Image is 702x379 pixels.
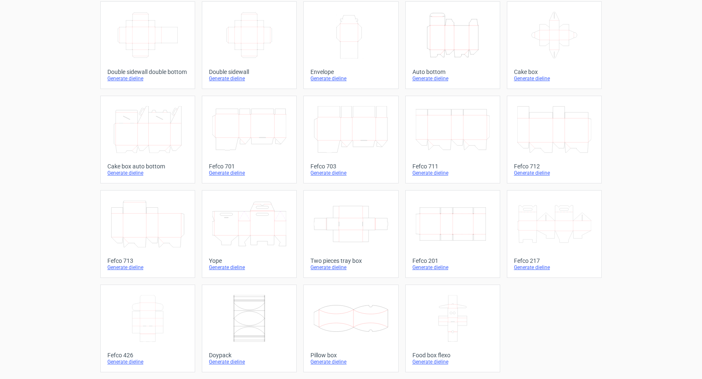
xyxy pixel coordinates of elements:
[405,285,500,372] a: Food box flexoGenerate dieline
[514,69,595,75] div: Cake box
[107,69,188,75] div: Double sidewall double bottom
[303,96,398,183] a: Fefco 703Generate dieline
[209,163,290,170] div: Fefco 701
[310,170,391,176] div: Generate dieline
[412,359,493,365] div: Generate dieline
[107,257,188,264] div: Fefco 713
[100,190,195,278] a: Fefco 713Generate dieline
[209,352,290,359] div: Doypack
[202,190,297,278] a: YopeGenerate dieline
[303,190,398,278] a: Two pieces tray boxGenerate dieline
[405,190,500,278] a: Fefco 201Generate dieline
[209,170,290,176] div: Generate dieline
[507,96,602,183] a: Fefco 712Generate dieline
[303,1,398,89] a: EnvelopeGenerate dieline
[310,352,391,359] div: Pillow box
[107,359,188,365] div: Generate dieline
[310,75,391,82] div: Generate dieline
[310,264,391,271] div: Generate dieline
[209,359,290,365] div: Generate dieline
[107,75,188,82] div: Generate dieline
[209,75,290,82] div: Generate dieline
[514,75,595,82] div: Generate dieline
[107,170,188,176] div: Generate dieline
[209,257,290,264] div: Yope
[100,1,195,89] a: Double sidewall double bottomGenerate dieline
[310,359,391,365] div: Generate dieline
[514,257,595,264] div: Fefco 217
[412,170,493,176] div: Generate dieline
[202,96,297,183] a: Fefco 701Generate dieline
[310,163,391,170] div: Fefco 703
[107,163,188,170] div: Cake box auto bottom
[412,264,493,271] div: Generate dieline
[507,1,602,89] a: Cake boxGenerate dieline
[310,69,391,75] div: Envelope
[412,163,493,170] div: Fefco 711
[507,190,602,278] a: Fefco 217Generate dieline
[100,96,195,183] a: Cake box auto bottomGenerate dieline
[100,285,195,372] a: Fefco 426Generate dieline
[412,75,493,82] div: Generate dieline
[310,257,391,264] div: Two pieces tray box
[412,257,493,264] div: Fefco 201
[514,264,595,271] div: Generate dieline
[405,96,500,183] a: Fefco 711Generate dieline
[514,163,595,170] div: Fefco 712
[202,1,297,89] a: Double sidewallGenerate dieline
[405,1,500,89] a: Auto bottomGenerate dieline
[107,264,188,271] div: Generate dieline
[209,264,290,271] div: Generate dieline
[202,285,297,372] a: DoypackGenerate dieline
[209,69,290,75] div: Double sidewall
[412,352,493,359] div: Food box flexo
[107,352,188,359] div: Fefco 426
[514,170,595,176] div: Generate dieline
[303,285,398,372] a: Pillow boxGenerate dieline
[412,69,493,75] div: Auto bottom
